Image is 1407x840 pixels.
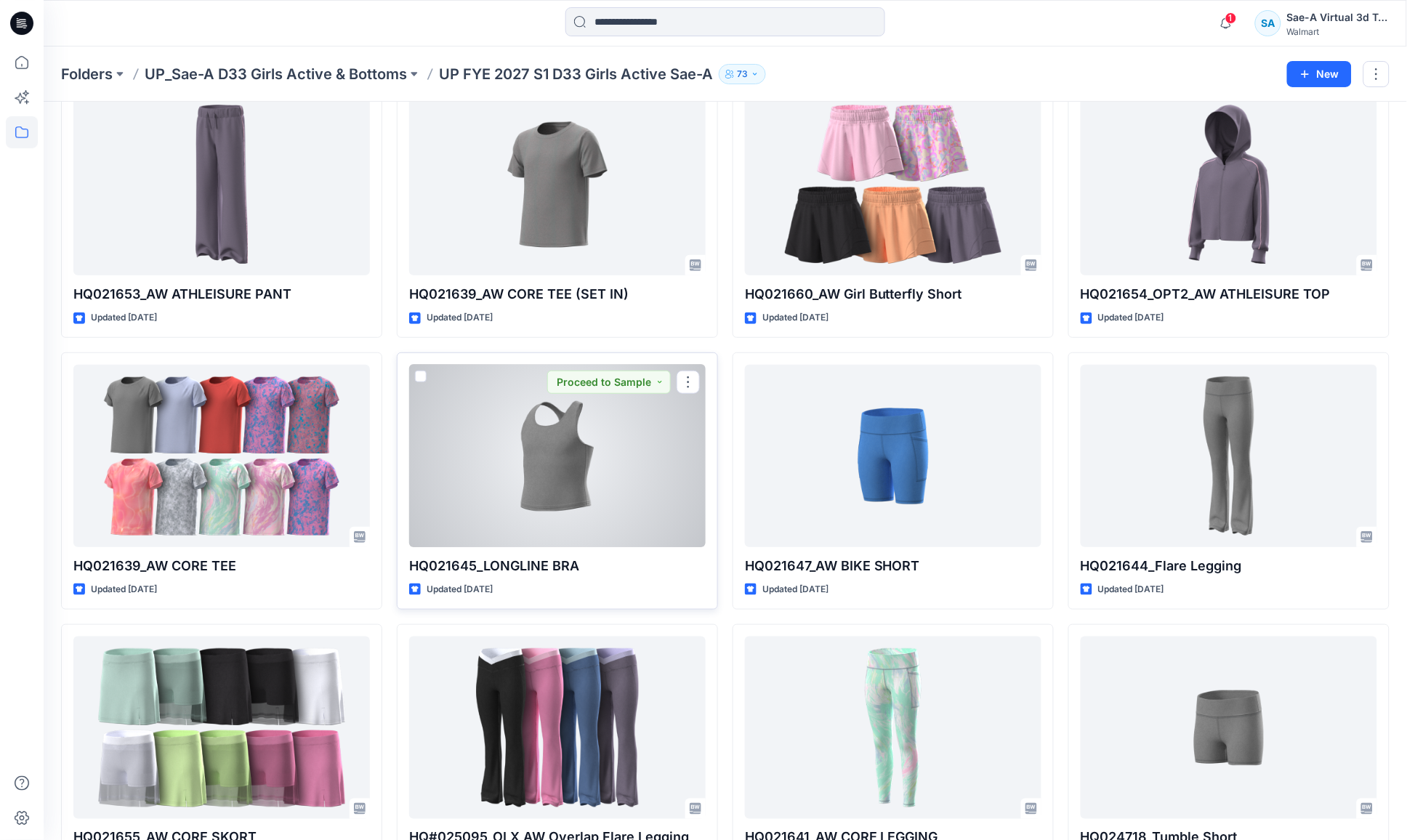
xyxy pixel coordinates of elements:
p: HQ021644_Flare Legging [1081,556,1377,576]
a: Folders [61,64,113,84]
a: HQ021639_AW CORE TEE [73,365,370,547]
a: HQ021653_AW ATHLEISURE PANT [73,93,370,275]
p: 73 [737,66,748,82]
div: Sae-A Virtual 3d Team [1287,9,1389,26]
a: UP_Sae-A D33 Girls Active & Bottoms [145,64,407,84]
p: Updated [DATE] [91,582,157,597]
p: HQ021660_AW Girl Butterfly Short [745,284,1041,304]
p: HQ021639_AW CORE TEE (SET IN) [409,284,706,304]
p: Updated [DATE] [1098,310,1164,326]
p: HQ021645_LONGLINE BRA [409,556,706,576]
p: HQ021639_AW CORE TEE [73,556,370,576]
a: HQ021644_Flare Legging [1081,365,1377,547]
p: UP FYE 2027 S1 D33 Girls Active Sae-A [439,64,713,84]
p: Updated [DATE] [1098,582,1164,597]
div: SA [1255,10,1281,36]
p: Updated [DATE] [762,310,829,326]
a: HQ021645_LONGLINE BRA [409,365,706,547]
p: HQ021653_AW ATHLEISURE PANT [73,284,370,304]
p: Updated [DATE] [427,582,493,597]
a: HQ024718_Tumble Short [1081,637,1377,819]
a: HQ021639_AW CORE TEE (SET IN) [409,93,706,275]
p: Updated [DATE] [91,310,157,326]
p: HQ021654_OPT2_AW ATHLEISURE TOP [1081,284,1377,304]
a: HQ021655_AW CORE SKORT [73,637,370,819]
a: HQ#025095_OLX AW Overlap Flare Legging [409,637,706,819]
div: Walmart [1287,26,1389,37]
a: HQ021654_OPT2_AW ATHLEISURE TOP [1081,93,1377,275]
p: Updated [DATE] [762,582,829,597]
p: Updated [DATE] [427,310,493,326]
a: HQ021660_AW Girl Butterfly Short [745,93,1041,275]
a: HQ021647_AW BIKE SHORT [745,365,1041,547]
a: HQ021641_AW CORE LEGGING [745,637,1041,819]
button: New [1287,61,1352,87]
button: 73 [719,64,766,84]
p: HQ021647_AW BIKE SHORT [745,556,1041,576]
span: 1 [1225,12,1237,24]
